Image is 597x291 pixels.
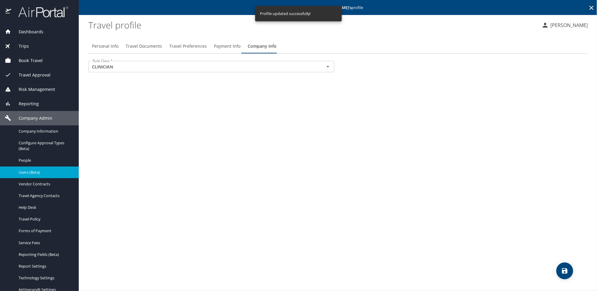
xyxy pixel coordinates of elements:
[19,263,72,269] span: Report Settings
[19,140,72,151] span: Configure Approval Types (Beta)
[19,128,72,134] span: Company Information
[11,43,29,49] span: Trips
[19,228,72,234] span: Forms of Payment
[19,157,72,163] span: People
[11,115,52,121] span: Company Admin
[19,205,72,210] span: Help Desk
[11,100,39,107] span: Reporting
[556,262,573,279] button: save
[169,43,207,50] span: Travel Preferences
[19,240,72,246] span: Service Fees
[19,216,72,222] span: Travel Policy
[11,57,43,64] span: Book Travel
[19,193,72,199] span: Travel Agency Contacts
[81,6,595,10] p: Editing profile
[126,43,162,50] span: Travel Documents
[11,72,51,78] span: Travel Approval
[19,169,72,175] span: Users (Beta)
[248,43,277,50] span: Company Info
[11,28,43,35] span: Dashboards
[5,6,12,18] img: icon-airportal.png
[19,275,72,281] span: Technology Settings
[214,43,240,50] span: Payment Info
[260,8,311,19] div: Profile updated successfully!
[549,22,588,29] p: [PERSON_NAME]
[88,39,587,53] div: Profile
[12,6,68,18] img: airportal-logo.png
[19,252,72,257] span: Reporting Fields (Beta)
[92,43,118,50] span: Personal Info
[11,86,55,93] span: Risk Management
[539,20,590,31] button: [PERSON_NAME]
[88,16,537,34] h1: Travel profile
[19,181,72,187] span: Vendor Contracts
[324,62,332,71] button: Open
